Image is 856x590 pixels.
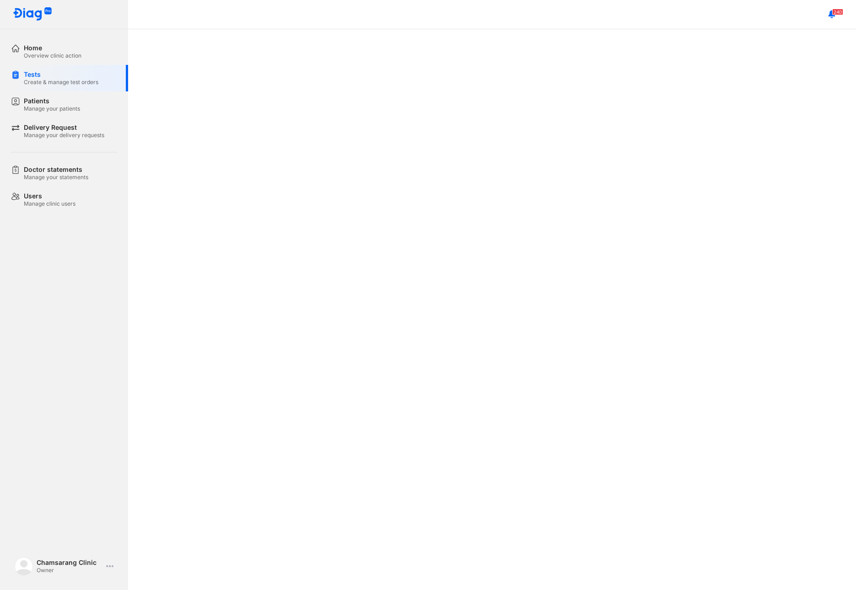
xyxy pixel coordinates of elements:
div: Chamsarang Clinic [37,558,102,567]
img: logo [13,7,52,21]
div: Doctor statements [24,165,88,174]
span: 240 [832,9,843,15]
div: Manage your statements [24,174,88,181]
div: Create & manage test orders [24,79,98,86]
div: Delivery Request [24,123,104,132]
div: Overview clinic action [24,52,81,59]
div: Manage your delivery requests [24,132,104,139]
div: Manage your patients [24,105,80,112]
div: Home [24,44,81,52]
div: Manage clinic users [24,200,75,207]
div: Owner [37,567,102,574]
img: logo [15,557,33,575]
div: Patients [24,97,80,105]
div: Tests [24,70,98,79]
div: Users [24,192,75,200]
